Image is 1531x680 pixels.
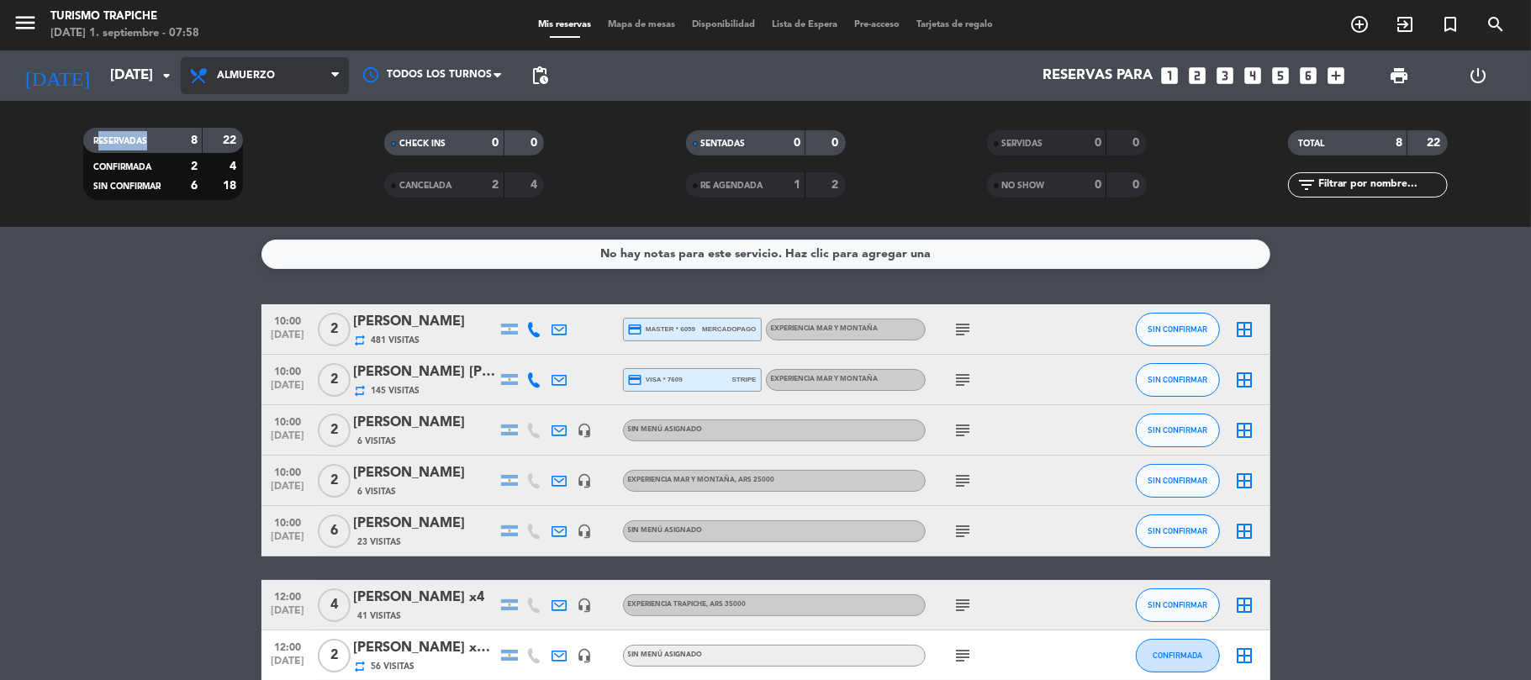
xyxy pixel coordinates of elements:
span: , ARS 35000 [707,601,747,608]
span: 2 [318,464,351,498]
span: master * 6059 [628,322,696,337]
i: turned_in_not [1440,14,1460,34]
span: [DATE] [267,430,309,450]
i: border_all [1235,420,1255,440]
i: search [1486,14,1506,34]
strong: 2 [493,179,499,191]
i: headset_mic [578,524,593,539]
strong: 22 [1427,137,1444,149]
span: Sin menú asignado [628,527,703,534]
strong: 0 [1095,137,1101,149]
button: SIN CONFIRMAR [1136,464,1220,498]
strong: 0 [531,137,541,149]
span: 23 Visitas [358,535,402,549]
span: 2 [318,313,351,346]
button: SIN CONFIRMAR [1136,414,1220,447]
i: subject [953,646,974,666]
strong: 2 [831,179,842,191]
span: 6 Visitas [358,485,397,498]
i: menu [13,10,38,35]
strong: 0 [1132,137,1143,149]
span: visa * 7609 [628,372,683,387]
span: EXPERIENCIA TRAPICHE [628,601,747,608]
span: [DATE] [267,380,309,399]
strong: 0 [794,137,800,149]
i: repeat [354,334,367,347]
span: Lista de Espera [763,20,846,29]
i: headset_mic [578,473,593,488]
i: looks_4 [1243,65,1264,87]
span: 10:00 [267,361,309,380]
span: 12:00 [267,586,309,605]
strong: 4 [230,161,240,172]
button: CONFIRMADA [1136,639,1220,672]
span: [DATE] [267,481,309,500]
i: subject [953,471,974,491]
span: , ARS 25000 [736,477,775,483]
span: SIN CONFIRMAR [93,182,161,191]
span: SIN CONFIRMAR [1148,526,1207,535]
i: add_circle_outline [1349,14,1370,34]
button: SIN CONFIRMAR [1136,313,1220,346]
span: CHECK INS [399,140,446,148]
i: looks_3 [1215,65,1237,87]
i: credit_card [628,372,643,387]
strong: 4 [531,179,541,191]
span: 10:00 [267,512,309,531]
span: 41 Visitas [358,609,402,623]
span: EXPERIENCIA MAR Y MONTAÑA [771,376,879,382]
span: 10:00 [267,411,309,430]
div: [PERSON_NAME] [354,311,497,333]
div: [DATE] 1. septiembre - 07:58 [50,25,199,42]
span: SENTADAS [701,140,746,148]
span: 4 [318,588,351,622]
div: [PERSON_NAME] x2- AGENCIA SUNTRIP [354,637,497,659]
div: [PERSON_NAME] [PERSON_NAME] X 2- AGENCIA SUNTRIP [354,361,497,383]
strong: 18 [223,180,240,192]
i: headset_mic [578,598,593,613]
span: Mapa de mesas [599,20,684,29]
span: 2 [318,414,351,447]
span: Sin menú asignado [628,426,703,433]
span: CANCELADA [399,182,451,190]
span: Mis reservas [530,20,599,29]
span: Disponibilidad [684,20,763,29]
i: looks_two [1187,65,1209,87]
i: arrow_drop_down [156,66,177,86]
i: subject [953,595,974,615]
div: LOG OUT [1439,50,1518,101]
span: EXPERIENCIA MAR Y MONTAÑA [628,477,775,483]
div: [PERSON_NAME] [354,462,497,484]
span: Pre-acceso [846,20,908,29]
span: 2 [318,363,351,397]
span: [DATE] [267,656,309,675]
span: SIN CONFIRMAR [1148,600,1207,609]
i: subject [953,370,974,390]
span: RE AGENDADA [701,182,763,190]
span: RESERVADAS [93,137,147,145]
strong: 0 [1132,179,1143,191]
i: headset_mic [578,423,593,438]
i: add_box [1326,65,1348,87]
span: SERVIDAS [1002,140,1043,148]
i: subject [953,521,974,541]
span: 6 Visitas [358,435,397,448]
div: [PERSON_NAME] [354,412,497,434]
span: SIN CONFIRMAR [1148,476,1207,485]
i: repeat [354,384,367,398]
span: stripe [732,374,757,385]
strong: 1 [794,179,800,191]
i: subject [953,319,974,340]
strong: 0 [1095,179,1101,191]
span: CONFIRMADA [1153,651,1202,660]
span: [DATE] [267,329,309,349]
span: 2 [318,639,351,672]
span: 10:00 [267,310,309,329]
span: SIN CONFIRMAR [1148,425,1207,435]
i: subject [953,420,974,440]
i: repeat [354,660,367,673]
strong: 0 [493,137,499,149]
span: EXPERIENCIA MAR Y MONTAÑA [771,325,879,332]
i: filter_list [1296,175,1317,195]
span: NO SHOW [1002,182,1045,190]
